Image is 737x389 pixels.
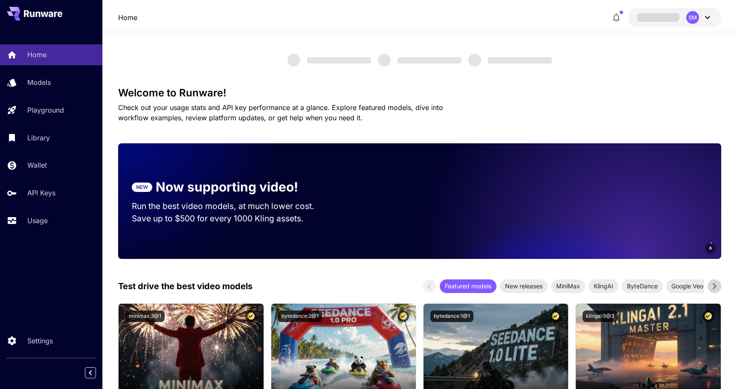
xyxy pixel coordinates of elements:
p: API Keys [27,188,55,198]
button: Certified Model – Vetted for best performance and includes a commercial license. [398,311,409,322]
span: KlingAI [589,282,618,290]
p: Library [27,133,50,143]
nav: breadcrumb [118,12,137,23]
p: Usage [27,215,48,226]
button: SM [628,8,721,27]
div: Collapse sidebar [91,365,102,380]
h3: Welcome to Runware! [118,87,721,99]
a: Home [118,12,137,23]
p: Run the best video models, at much lower cost. [132,200,331,212]
button: Collapse sidebar [85,367,96,378]
button: Certified Model – Vetted for best performance and includes a commercial license. [702,311,714,322]
p: Home [27,49,46,60]
button: minimax:3@1 [125,311,165,322]
p: Models [27,77,51,87]
p: Playground [27,105,64,115]
span: Featured models [440,282,496,290]
button: klingai:5@3 [583,311,618,322]
span: Check out your usage stats and API key performance at a glance. Explore featured models, dive int... [118,103,443,122]
div: Google Veo [666,279,708,293]
div: KlingAI [589,279,618,293]
span: Google Veo [666,282,708,290]
p: Now supporting video! [156,177,298,197]
button: Certified Model – Vetted for best performance and includes a commercial license. [550,311,561,322]
span: MiniMax [551,282,585,290]
button: Certified Model – Vetted for best performance and includes a commercial license. [245,311,257,322]
button: bytedance:1@1 [430,311,473,322]
div: MiniMax [551,279,585,293]
span: ByteDance [622,282,663,290]
p: NEW [136,183,148,191]
div: ByteDance [622,279,663,293]
div: SM [686,11,699,24]
div: New releases [500,279,548,293]
span: New releases [500,282,548,290]
p: Save up to $500 for every 1000 Kling assets. [132,212,331,225]
p: Settings [27,336,53,346]
p: Wallet [27,160,47,170]
span: 6 [709,245,712,251]
button: bytedance:2@1 [278,311,322,322]
div: Featured models [440,279,496,293]
p: Test drive the best video models [118,280,252,293]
